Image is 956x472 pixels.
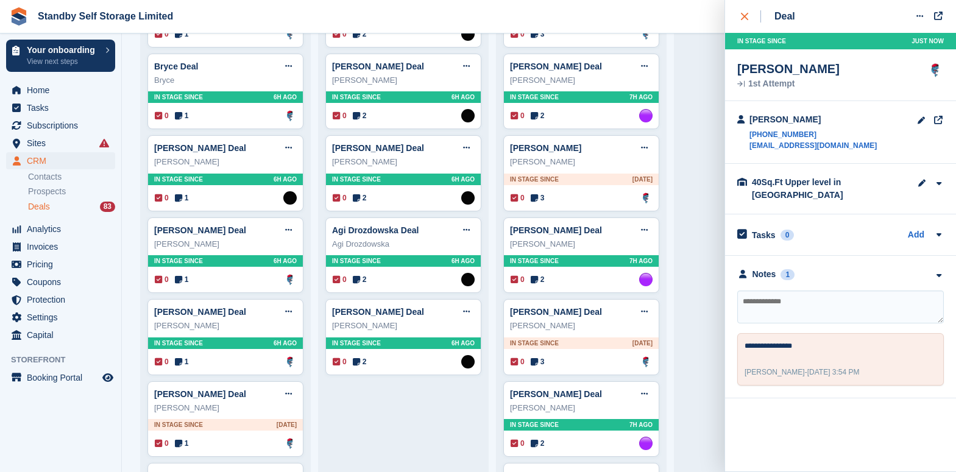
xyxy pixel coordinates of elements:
h2: Tasks [752,230,776,241]
span: In stage since [332,339,381,348]
span: 1 [175,192,189,203]
span: 0 [511,110,525,121]
a: Glenn Fisher [283,273,297,286]
img: stora-icon-8386f47178a22dfd0bd8f6a31ec36ba5ce8667c1dd55bd0f319d3a0aa187defe.svg [10,7,28,26]
a: Stephen Hambridge [461,27,475,41]
a: menu [6,82,115,99]
a: [PERSON_NAME] Deal [154,225,246,235]
span: 7H AGO [629,256,653,266]
a: Glenn Fisher [639,191,653,205]
span: In stage since [154,420,203,429]
span: In stage since [510,256,559,266]
span: In stage since [510,93,559,102]
div: [PERSON_NAME] [749,113,877,126]
a: menu [6,291,115,308]
span: Tasks [27,99,100,116]
a: [EMAIL_ADDRESS][DOMAIN_NAME] [749,140,877,151]
a: [PHONE_NUMBER] [749,129,877,140]
div: 0 [781,230,795,241]
a: Glenn Fisher [283,109,297,122]
span: 0 [333,110,347,121]
span: 6H AGO [274,175,297,184]
div: [PERSON_NAME] [154,320,297,332]
span: 0 [333,192,347,203]
span: 6H AGO [274,256,297,266]
a: Sue Ford [639,109,653,122]
span: [DATE] [632,339,653,348]
span: Settings [27,309,100,326]
a: menu [6,309,115,326]
a: [PERSON_NAME] Deal [510,62,602,71]
span: [DATE] [277,420,297,429]
span: 6H AGO [451,256,475,266]
span: Analytics [27,220,100,238]
a: Glenn Fisher [283,27,297,41]
p: View next steps [27,56,99,67]
span: 0 [155,274,169,285]
span: 2 [531,110,545,121]
span: 1 [175,356,189,367]
span: In stage since [154,256,203,266]
div: [PERSON_NAME] [332,74,475,86]
div: 83 [100,202,115,212]
div: Notes [752,268,776,281]
span: Pricing [27,256,100,273]
div: [PERSON_NAME] [510,402,653,414]
span: 6H AGO [451,339,475,348]
div: [PERSON_NAME] [154,156,297,168]
a: Prospects [28,185,115,198]
a: [PERSON_NAME] Deal [332,143,424,153]
span: CRM [27,152,100,169]
div: [PERSON_NAME] [154,402,297,414]
img: Glenn Fisher [927,62,944,79]
span: 0 [155,192,169,203]
div: 1 [781,269,795,280]
span: In stage since [332,93,381,102]
a: Your onboarding View next steps [6,40,115,72]
span: 1 [175,274,189,285]
span: In stage since [737,37,786,46]
span: 1 [175,438,189,449]
a: [PERSON_NAME] Deal [510,307,602,317]
span: 0 [155,356,169,367]
span: Coupons [27,273,100,291]
a: [PERSON_NAME] Deal [154,307,246,317]
span: Booking Portal [27,369,100,386]
span: 7H AGO [629,93,653,102]
a: [PERSON_NAME] Deal [332,62,424,71]
span: 6H AGO [451,93,475,102]
img: Stephen Hambridge [461,273,475,286]
a: menu [6,256,115,273]
a: Glenn Fisher [283,355,297,368]
span: Subscriptions [27,117,100,134]
a: Deals 83 [28,200,115,213]
a: menu [6,99,115,116]
span: 3 [531,29,545,40]
span: 0 [333,29,347,40]
a: menu [6,369,115,386]
span: 0 [155,29,169,40]
a: Add [908,228,924,242]
span: Capital [27,326,100,343]
div: [PERSON_NAME] [332,320,475,332]
a: [PERSON_NAME] [510,143,581,153]
a: menu [6,273,115,291]
a: Stephen Hambridge [461,355,475,368]
a: Sue Ford [639,437,653,450]
span: In stage since [510,339,559,348]
img: Sue Ford [639,273,653,286]
span: In stage since [154,93,203,102]
span: 6H AGO [274,339,297,348]
a: Stephen Hambridge [461,191,475,205]
span: 3 [531,192,545,203]
span: 2 [531,274,545,285]
a: menu [6,326,115,343]
a: Stephen Hambridge [283,191,297,205]
a: [PERSON_NAME] Deal [154,389,246,399]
